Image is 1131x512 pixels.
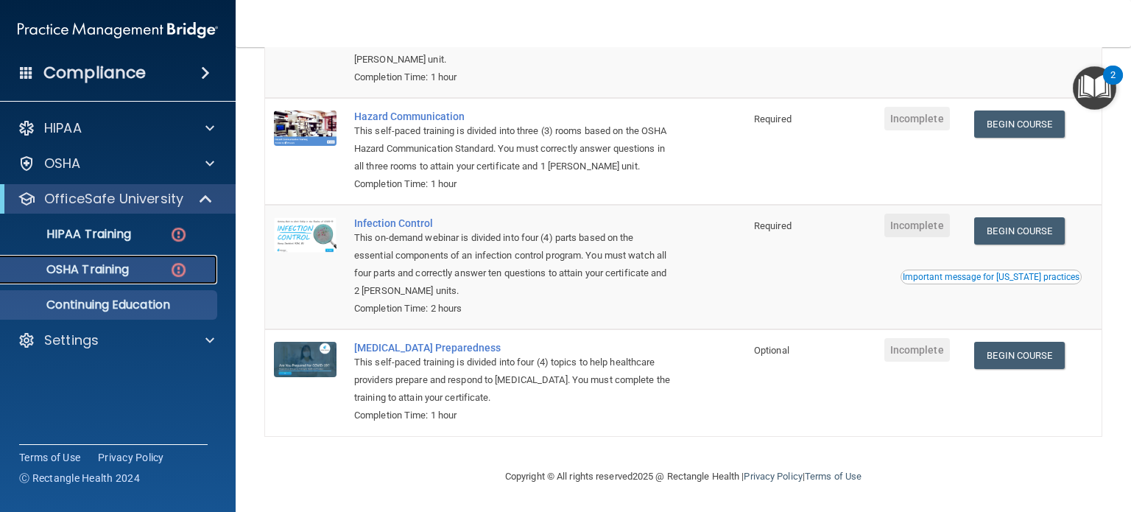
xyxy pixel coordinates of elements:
[974,111,1064,138] a: Begin Course
[169,225,188,244] img: danger-circle.6113f641.png
[974,217,1064,245] a: Begin Course
[901,270,1082,284] button: Read this if you are a dental practitioner in the state of CA
[354,229,672,300] div: This on-demand webinar is divided into four (4) parts based on the essential components of an inf...
[43,63,146,83] h4: Compliance
[10,298,211,312] p: Continuing Education
[18,332,214,349] a: Settings
[903,273,1079,281] div: Important message for [US_STATE] practices
[974,342,1064,369] a: Begin Course
[754,220,792,231] span: Required
[10,227,131,242] p: HIPAA Training
[754,345,789,356] span: Optional
[18,15,218,45] img: PMB logo
[884,107,950,130] span: Incomplete
[354,122,672,175] div: This self-paced training is divided into three (3) rooms based on the OSHA Hazard Communication S...
[19,471,140,485] span: Ⓒ Rectangle Health 2024
[169,261,188,279] img: danger-circle.6113f641.png
[354,407,672,424] div: Completion Time: 1 hour
[354,342,672,354] a: [MEDICAL_DATA] Preparedness
[10,262,129,277] p: OSHA Training
[754,113,792,125] span: Required
[19,450,80,465] a: Terms of Use
[354,175,672,193] div: Completion Time: 1 hour
[44,119,82,137] p: HIPAA
[18,119,214,137] a: HIPAA
[805,471,862,482] a: Terms of Use
[354,354,672,407] div: This self-paced training is divided into four (4) topics to help healthcare providers prepare and...
[1110,75,1116,94] div: 2
[354,217,672,229] a: Infection Control
[884,338,950,362] span: Incomplete
[18,155,214,172] a: OSHA
[354,300,672,318] div: Completion Time: 2 hours
[44,190,183,208] p: OfficeSafe University
[18,190,214,208] a: OfficeSafe University
[98,450,164,465] a: Privacy Policy
[44,155,81,172] p: OSHA
[44,332,99,349] p: Settings
[415,453,952,500] div: Copyright © All rights reserved 2025 @ Rectangle Health | |
[884,214,950,237] span: Incomplete
[1073,66,1116,110] button: Open Resource Center, 2 new notifications
[744,471,802,482] a: Privacy Policy
[354,111,672,122] a: Hazard Communication
[354,69,672,86] div: Completion Time: 1 hour
[877,408,1113,466] iframe: Drift Widget Chat Controller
